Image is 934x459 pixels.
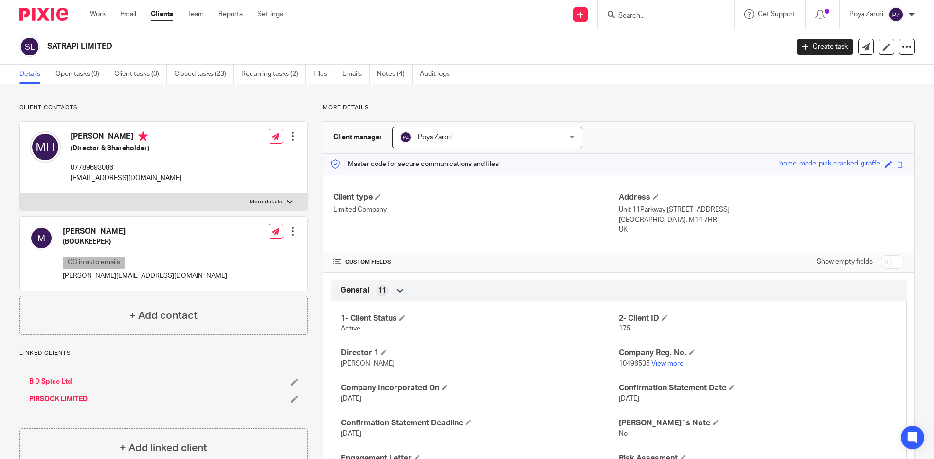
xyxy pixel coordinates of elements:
[71,163,181,173] p: 07789693086
[619,192,904,202] h4: Address
[619,383,897,393] h4: Confirmation Statement Date
[129,308,198,323] h4: + Add contact
[19,65,48,84] a: Details
[313,65,335,84] a: Files
[619,360,650,367] span: 10496535
[420,65,457,84] a: Audit logs
[619,395,639,402] span: [DATE]
[619,430,628,437] span: No
[377,65,413,84] a: Notes (4)
[333,205,619,215] p: Limited Company
[341,383,619,393] h4: Company Incorporated On
[151,9,173,19] a: Clients
[63,271,227,281] p: [PERSON_NAME][EMAIL_ADDRESS][DOMAIN_NAME]
[71,131,181,144] h4: [PERSON_NAME]
[341,348,619,358] h4: Director 1
[71,173,181,183] p: [EMAIL_ADDRESS][DOMAIN_NAME]
[418,134,452,141] span: Poya Zarori
[651,360,683,367] a: View more
[758,11,795,18] span: Get Support
[114,65,167,84] a: Client tasks (0)
[617,12,705,20] input: Search
[19,8,68,21] img: Pixie
[341,430,361,437] span: [DATE]
[138,131,148,141] i: Primary
[619,215,904,225] p: [GEOGRAPHIC_DATA], M14 7HR
[55,65,107,84] a: Open tasks (0)
[817,257,873,267] label: Show empty fields
[19,37,40,57] img: svg%3E
[400,131,412,143] img: svg%3E
[120,9,136,19] a: Email
[619,205,904,215] p: Unit 11Parkway [STREET_ADDRESS]
[619,225,904,235] p: UK
[174,65,234,84] a: Closed tasks (23)
[19,349,308,357] p: Linked clients
[323,104,915,111] p: More details
[341,285,369,295] span: General
[29,394,88,404] a: PIRSOOK LIMITED
[333,258,619,266] h4: CUSTOM FIELDS
[241,65,306,84] a: Recurring tasks (2)
[341,395,361,402] span: [DATE]
[63,237,227,247] h5: (BOOKKEEPER)
[63,257,125,269] p: CC in auto emails
[341,313,619,324] h4: 1- Client Status
[779,159,880,170] div: home-made-pink-cracked-giraffe
[333,132,382,142] h3: Client manager
[218,9,243,19] a: Reports
[71,144,181,153] h5: (Director & Shareholder)
[63,226,227,237] h4: [PERSON_NAME]
[341,418,619,428] h4: Confirmation Statement Deadline
[378,286,386,295] span: 11
[619,418,897,428] h4: [PERSON_NAME]`s Note
[333,192,619,202] h4: Client type
[341,360,395,367] span: [PERSON_NAME]
[47,41,635,52] h2: SATRAPI LIMITED
[849,9,883,19] p: Poya Zarori
[90,9,106,19] a: Work
[619,313,897,324] h4: 2- Client ID
[250,198,282,206] p: More details
[188,9,204,19] a: Team
[29,377,72,386] a: B D Spice Ltd
[331,159,499,169] p: Master code for secure communications and files
[341,325,360,332] span: Active
[619,348,897,358] h4: Company Reg. No.
[19,104,308,111] p: Client contacts
[30,131,61,163] img: svg%3E
[120,441,207,456] h4: + Add linked client
[30,226,53,250] img: svg%3E
[797,39,853,55] a: Create task
[257,9,283,19] a: Settings
[888,7,904,22] img: svg%3E
[619,325,630,332] span: 175
[342,65,370,84] a: Emails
